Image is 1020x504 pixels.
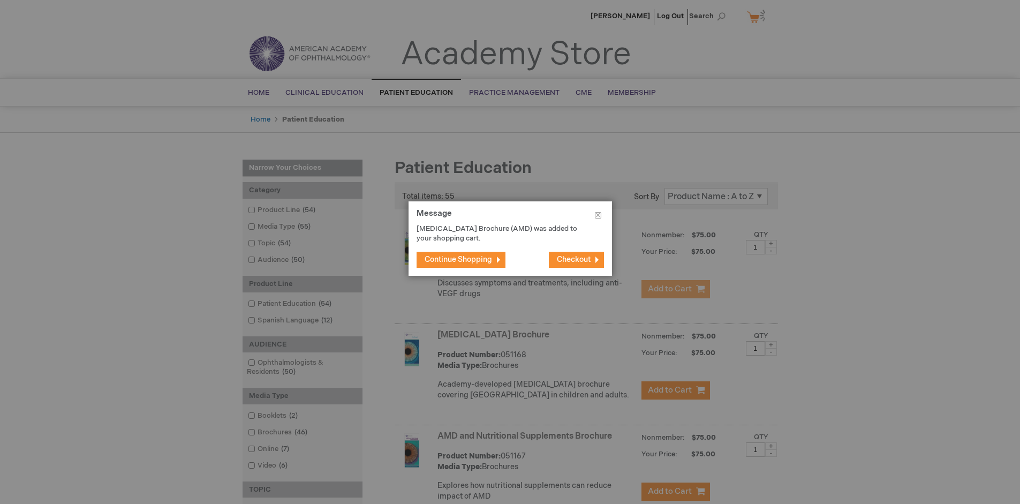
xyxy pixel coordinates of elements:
h1: Message [417,209,604,224]
p: [MEDICAL_DATA] Brochure (AMD) was added to your shopping cart. [417,224,588,244]
span: Continue Shopping [425,255,492,264]
button: Continue Shopping [417,252,505,268]
span: Checkout [557,255,591,264]
button: Checkout [549,252,604,268]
